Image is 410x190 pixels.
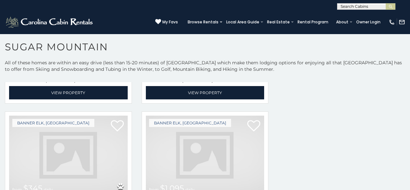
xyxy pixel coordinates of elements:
[155,19,178,25] a: My Favs
[264,18,293,27] a: Real Estate
[223,18,263,27] a: Local Area Guide
[184,18,222,27] a: Browse Rentals
[399,19,405,25] img: mail-regular-white.png
[5,16,95,29] img: White-1-2.png
[294,18,332,27] a: Rental Program
[12,119,94,127] a: Banner Elk, [GEOGRAPHIC_DATA]
[333,18,352,27] a: About
[389,19,395,25] img: phone-regular-white.png
[247,120,260,133] a: Add to favorites
[149,119,231,127] a: Banner Elk, [GEOGRAPHIC_DATA]
[353,18,384,27] a: Owner Login
[162,19,178,25] span: My Favs
[9,86,128,99] a: View Property
[146,86,264,99] a: View Property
